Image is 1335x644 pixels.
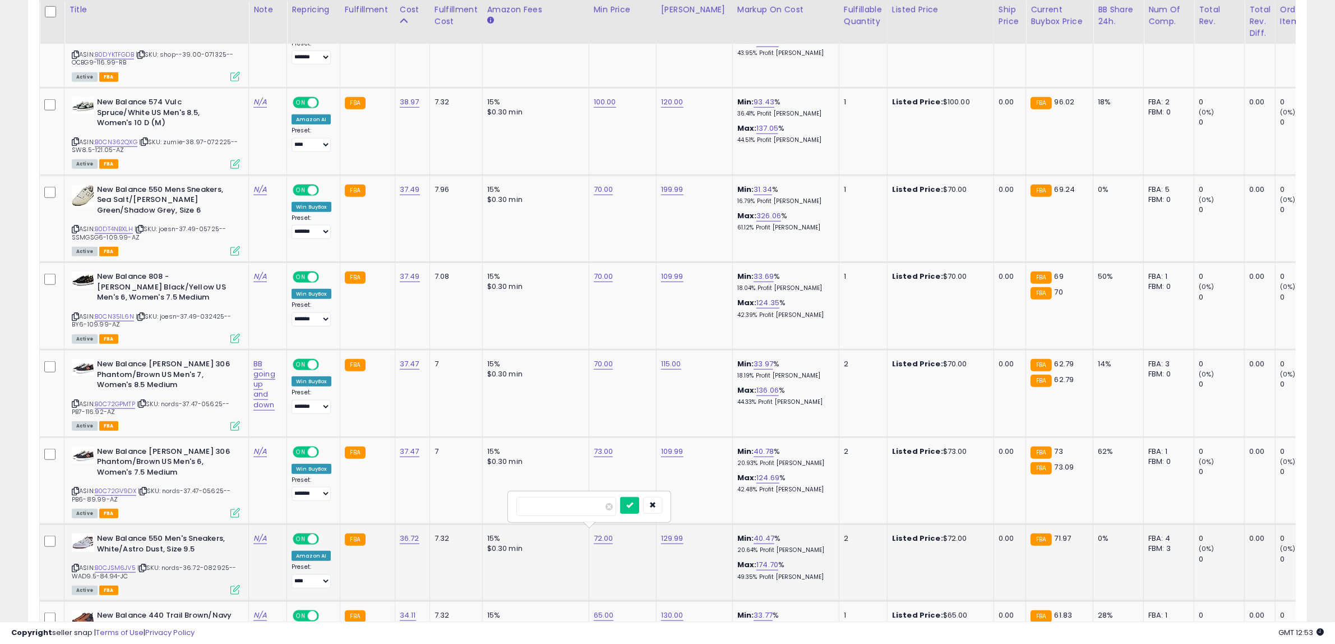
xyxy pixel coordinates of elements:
div: % [737,473,830,494]
div: 0 [1199,117,1244,127]
b: New Balance [PERSON_NAME] 306 Phantom/Brown US Men's 7, Women's 8.5 Medium [97,359,233,393]
div: FBM: 3 [1148,544,1185,554]
div: 0 [1199,554,1244,564]
div: 0 [1199,97,1244,107]
b: Min: [737,96,754,107]
a: 136.06 [756,385,779,396]
div: Fulfillment [345,4,390,16]
a: N/A [253,446,267,457]
span: 71.97 [1055,533,1071,544]
div: FBA: 3 [1148,359,1185,369]
span: OFF [317,98,335,108]
div: 0 [1280,292,1325,302]
div: 0 [1199,447,1244,457]
b: Min: [737,358,754,369]
div: FBM: 0 [1148,457,1185,467]
a: B0C72GPMTP [95,399,135,409]
div: Fulfillable Quantity [844,4,883,27]
img: 41uZ-1hqD4L._SL40_.jpg [72,185,94,207]
span: OFF [317,273,335,282]
small: FBA [345,447,366,459]
div: 0.00 [1249,359,1267,369]
a: 37.49 [400,184,420,195]
a: 120.00 [661,96,683,108]
p: 42.48% Profit [PERSON_NAME] [737,486,830,494]
a: 73.00 [594,446,613,457]
a: 37.47 [400,358,419,370]
div: Preset: [292,214,331,240]
div: % [737,36,830,57]
a: 40.47 [754,533,774,544]
div: 18% [1098,97,1135,107]
a: 174.70 [756,559,778,571]
p: 18.04% Profit [PERSON_NAME] [737,284,830,292]
div: FBM: 0 [1148,282,1185,292]
a: 70.00 [594,184,613,195]
div: 0.00 [1249,97,1267,107]
a: N/A [253,184,267,195]
p: 61.12% Profit [PERSON_NAME] [737,224,830,232]
div: % [737,97,830,118]
div: FBA: 1 [1148,447,1185,457]
a: 36.72 [400,533,419,544]
div: FBA: 2 [1148,97,1185,107]
div: $72.00 [892,533,985,544]
div: Preset: [292,40,331,65]
div: $73.00 [892,447,985,457]
small: (0%) [1280,457,1296,466]
div: Title [69,4,244,16]
div: $70.00 [892,185,985,195]
a: B0CJSM6JV5 [95,563,136,573]
span: All listings currently available for purchase on Amazon [72,509,98,518]
div: 2 [844,533,879,544]
small: FBA [345,97,366,109]
img: 41CrLanfO3L._SL40_.jpg [72,447,94,463]
a: N/A [253,610,267,621]
div: 0 [1280,554,1325,564]
div: $0.30 min [487,544,580,554]
div: 0 [1199,533,1244,544]
a: N/A [253,96,267,108]
a: BB going up and down [253,358,275,411]
a: 109.99 [661,446,683,457]
div: FBA: 1 [1148,272,1185,282]
a: N/A [253,271,267,282]
div: 0.00 [999,533,1017,544]
p: 20.64% Profit [PERSON_NAME] [737,546,830,554]
a: 38.97 [400,96,419,108]
div: Repricing [292,4,335,16]
div: $100.00 [892,97,985,107]
div: 2 [844,447,879,457]
b: New Balance 550 Mens Sneakers, Sea Salt/[PERSON_NAME] Green/Shadow Grey, Size 6 [97,185,233,219]
div: 0 [1199,292,1244,302]
small: FBA [1031,97,1051,109]
a: 72.00 [594,533,613,544]
small: (0%) [1199,282,1214,291]
div: 0 [1280,467,1325,477]
div: Win BuyBox [292,289,331,299]
a: 129.99 [661,533,683,544]
div: Ordered Items [1280,4,1321,27]
div: Preset: [292,563,331,588]
b: Max: [737,559,757,570]
div: $70.00 [892,272,985,282]
b: Listed Price: [892,533,943,544]
div: $0.30 min [487,195,580,205]
span: FBA [99,334,118,344]
div: Ship Price [999,4,1021,27]
div: Win BuyBox [292,376,331,387]
a: 130.00 [661,610,683,621]
span: 69.24 [1055,184,1075,195]
div: Num of Comp. [1148,4,1189,27]
div: 0.00 [1249,447,1267,457]
div: % [737,560,830,581]
small: Amazon Fees. [487,16,494,26]
span: OFF [317,535,335,544]
a: 37.47 [400,446,419,457]
span: | SKU: joesn-37.49-032425--BY6-109.99-AZ [72,312,232,329]
a: 70.00 [594,358,613,370]
div: 0 [1280,359,1325,369]
div: 7 [435,359,474,369]
div: FBA: 4 [1148,533,1185,544]
div: % [737,123,830,144]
